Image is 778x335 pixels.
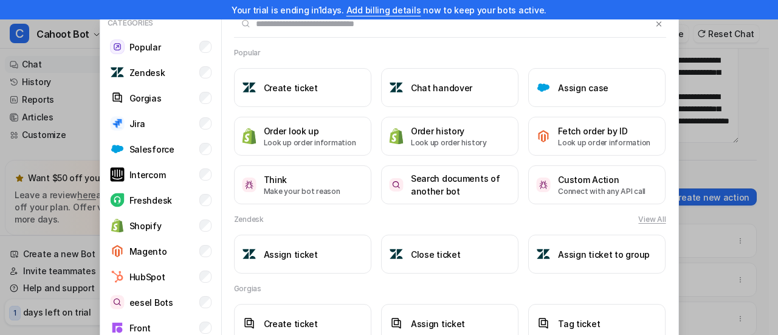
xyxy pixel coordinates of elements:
img: Fetch order by ID [536,129,551,143]
h3: Search documents of another bot [411,172,511,198]
button: Assign caseAssign case [528,68,666,107]
h3: Order history [411,125,487,137]
p: Connect with any API call [558,186,645,197]
h3: Assign ticket [264,248,318,261]
h3: Create ticket [264,81,318,94]
h3: Close ticket [411,248,461,261]
button: Close ticketClose ticket [381,235,518,274]
p: Shopify [129,219,162,232]
button: Custom ActionCustom ActionConnect with any API call [528,165,666,204]
h3: Tag ticket [558,317,600,330]
img: Assign ticket to group [536,247,551,261]
p: Magento [129,245,167,258]
p: Salesforce [129,143,174,156]
h3: Assign ticket [411,317,465,330]
button: Order look upOrder look upLook up order information [234,117,371,156]
p: Look up order information [264,137,356,148]
img: Create ticket [242,80,256,95]
h2: Zendesk [234,214,264,225]
button: Chat handoverChat handover [381,68,518,107]
h3: Order look up [264,125,356,137]
img: Assign case [536,80,551,95]
img: Order look up [242,128,256,144]
h3: Custom Action [558,173,645,186]
img: Think [242,178,256,192]
h3: Fetch order by ID [558,125,650,137]
button: Create ticketCreate ticket [234,68,371,107]
h3: Chat handover [411,81,472,94]
button: Assign ticket to groupAssign ticket to group [528,235,666,274]
p: HubSpot [129,271,165,283]
h2: Popular [234,47,261,58]
p: eesel Bots [129,296,173,309]
p: Zendesk [129,66,165,79]
p: Jira [129,117,145,130]
h2: Gorgias [234,283,261,294]
button: View All [638,214,666,225]
img: Search documents of another bot [389,178,404,192]
h3: Think [264,173,340,186]
p: Front [129,322,151,334]
p: Make your bot reason [264,186,340,197]
img: Assign ticket [389,316,404,330]
button: Assign ticketAssign ticket [234,235,371,274]
p: Categories [105,15,216,31]
img: Assign ticket [242,247,256,261]
button: ThinkThinkMake your bot reason [234,165,371,204]
button: Fetch order by IDFetch order by IDLook up order information [528,117,666,156]
p: Gorgias [129,92,162,105]
p: Look up order information [558,137,650,148]
p: Look up order history [411,137,487,148]
h3: Create ticket [264,317,318,330]
img: Close ticket [389,247,404,261]
p: Intercom [129,168,166,181]
h3: Assign ticket to group [558,248,650,261]
p: Popular [129,41,161,54]
img: Tag ticket [536,316,551,330]
button: Order historyOrder historyLook up order history [381,117,518,156]
h3: Assign case [558,81,608,94]
p: Freshdesk [129,194,172,207]
img: Chat handover [389,80,404,95]
img: Create ticket [242,316,256,330]
img: Order history [389,128,404,144]
img: Custom Action [536,178,551,192]
button: Search documents of another botSearch documents of another bot [381,165,518,204]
